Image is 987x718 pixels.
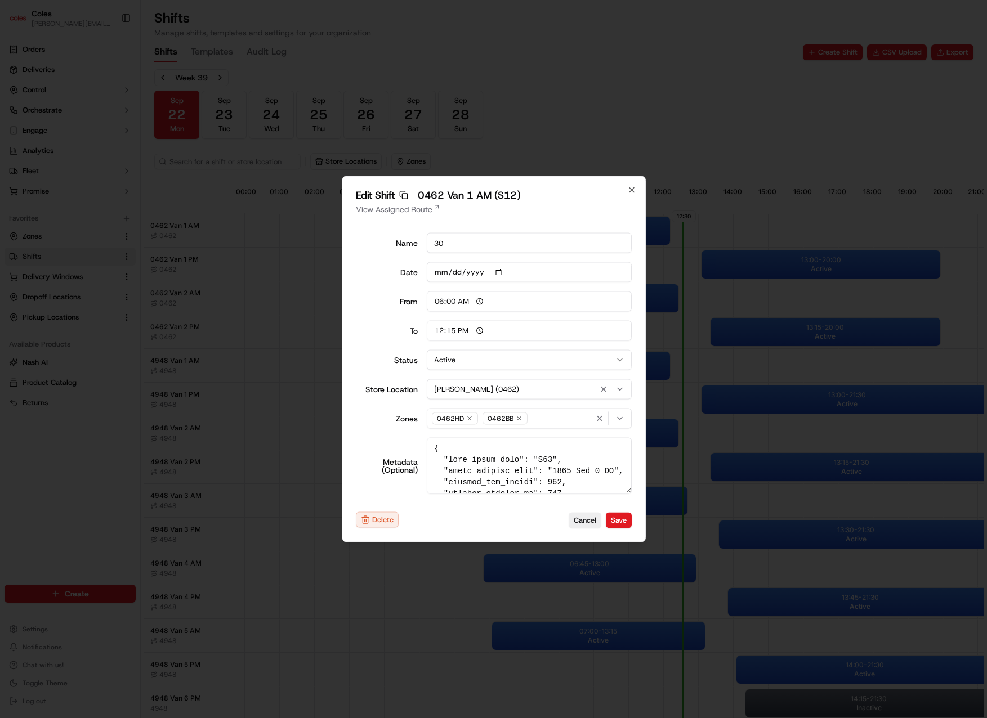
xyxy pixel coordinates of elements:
label: Name [356,239,418,247]
label: Date [356,268,418,276]
label: Metadata (Optional) [356,458,418,474]
span: [PERSON_NAME] (0462) [434,384,519,394]
button: Save [606,512,632,528]
button: Cancel [569,512,601,528]
label: Store Location [356,385,418,393]
span: 0462 Van 1 AM (S12) [418,190,520,200]
label: Status [356,356,418,364]
button: 0462HD0462BB [427,409,632,429]
textarea: { "lore_ipsum_dolo": "S63", "ametc_adipisc_elit": "1865 Sed 0 DO", "eiusmod_tem_incidi": 962, "ut... [427,438,632,494]
button: Delete [356,512,399,528]
h2: Edit Shift [356,190,632,200]
a: View Assigned Route [356,204,632,215]
div: To [356,327,418,335]
button: [PERSON_NAME] (0462) [427,379,632,400]
span: 0462BB [488,414,513,423]
span: 0462HD [437,414,464,423]
label: Zones [356,415,418,423]
div: From [356,298,418,306]
input: Shift name [427,233,632,253]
